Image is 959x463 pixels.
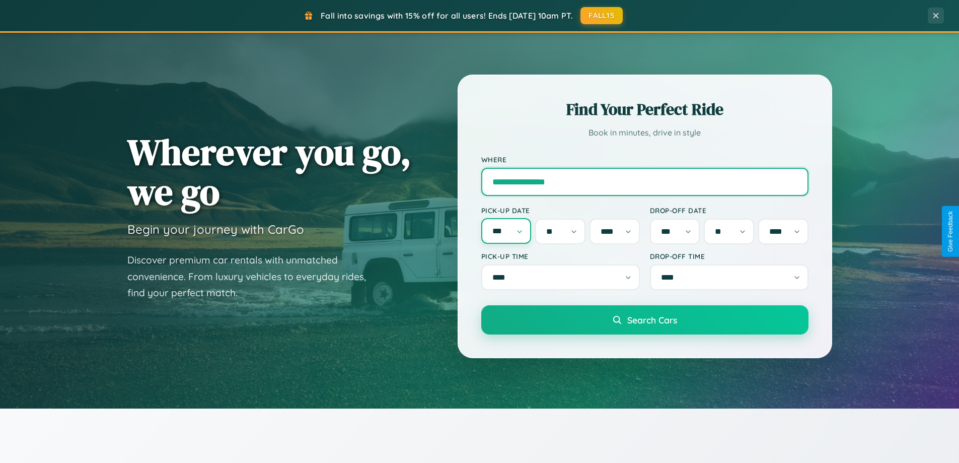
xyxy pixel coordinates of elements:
[481,252,640,260] label: Pick-up Time
[947,211,954,252] div: Give Feedback
[627,314,677,325] span: Search Cars
[127,222,304,237] h3: Begin your journey with CarGo
[650,252,808,260] label: Drop-off Time
[481,125,808,140] p: Book in minutes, drive in style
[481,98,808,120] h2: Find Your Perfect Ride
[580,7,623,24] button: FALL15
[127,252,379,301] p: Discover premium car rentals with unmatched convenience. From luxury vehicles to everyday rides, ...
[650,206,808,215] label: Drop-off Date
[481,305,808,335] button: Search Cars
[481,206,640,215] label: Pick-up Date
[321,11,573,21] span: Fall into savings with 15% off for all users! Ends [DATE] 10am PT.
[481,155,808,164] label: Where
[127,132,411,212] h1: Wherever you go, we go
